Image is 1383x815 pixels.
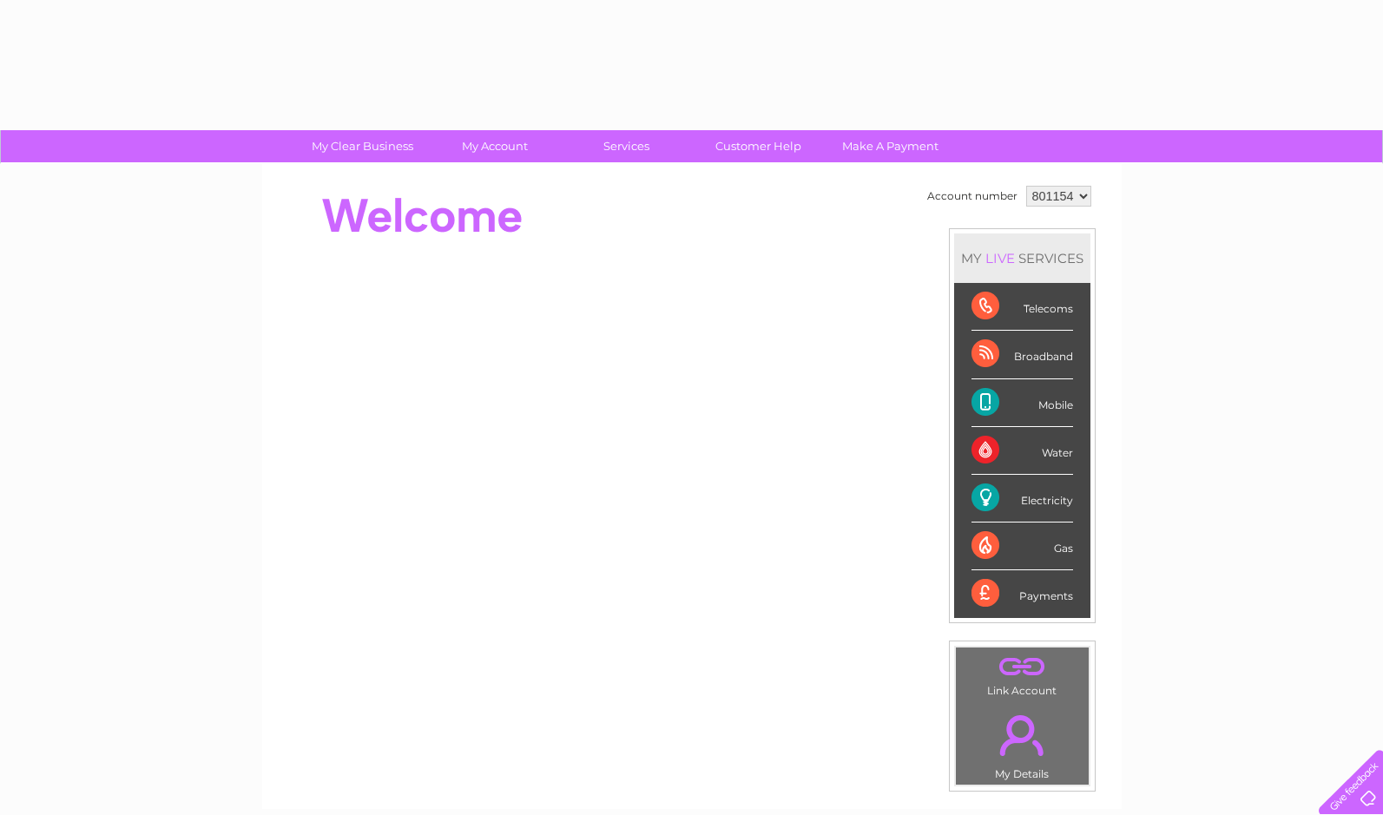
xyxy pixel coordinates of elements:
a: My Clear Business [291,130,434,162]
a: Make A Payment [819,130,962,162]
div: MY SERVICES [954,233,1090,283]
div: Payments [971,570,1073,617]
a: My Account [423,130,566,162]
td: Account number [923,181,1022,211]
div: LIVE [982,250,1018,266]
a: . [960,652,1084,682]
div: Broadband [971,331,1073,378]
td: Link Account [955,647,1090,701]
div: Telecoms [971,283,1073,331]
a: Services [555,130,698,162]
a: . [960,705,1084,766]
div: Water [971,427,1073,475]
div: Mobile [971,379,1073,427]
a: Customer Help [687,130,830,162]
td: My Details [955,700,1090,785]
div: Electricity [971,475,1073,523]
div: Gas [971,523,1073,570]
